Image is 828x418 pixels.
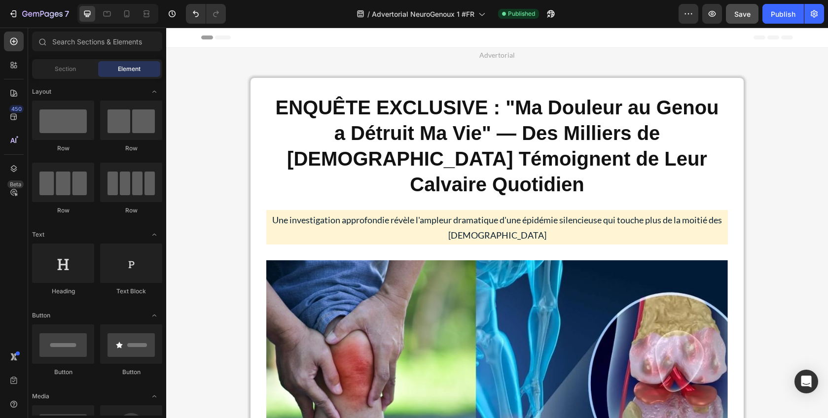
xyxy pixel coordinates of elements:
[55,65,76,73] span: Section
[32,368,94,377] div: Button
[166,28,828,418] iframe: Design area
[100,287,162,296] div: Text Block
[146,308,162,323] span: Toggle open
[65,8,69,20] p: 7
[32,230,44,239] span: Text
[100,144,162,153] div: Row
[100,368,162,377] div: Button
[762,4,804,24] button: Publish
[146,84,162,100] span: Toggle open
[734,10,751,18] span: Save
[771,9,795,19] div: Publish
[726,4,758,24] button: Save
[32,206,94,215] div: Row
[508,9,535,18] span: Published
[32,32,162,51] input: Search Sections & Elements
[146,227,162,243] span: Toggle open
[372,9,474,19] span: Advertorial NeuroGenoux 1 #FR
[4,4,73,24] button: 7
[186,4,226,24] div: Undo/Redo
[7,180,24,188] div: Beta
[32,87,51,96] span: Layout
[118,65,141,73] span: Element
[794,370,818,393] div: Open Intercom Messenger
[367,9,370,19] span: /
[9,105,24,113] div: 450
[100,206,162,215] div: Row
[32,287,94,296] div: Heading
[32,144,94,153] div: Row
[32,392,49,401] span: Media
[146,388,162,404] span: Toggle open
[32,311,50,320] span: Button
